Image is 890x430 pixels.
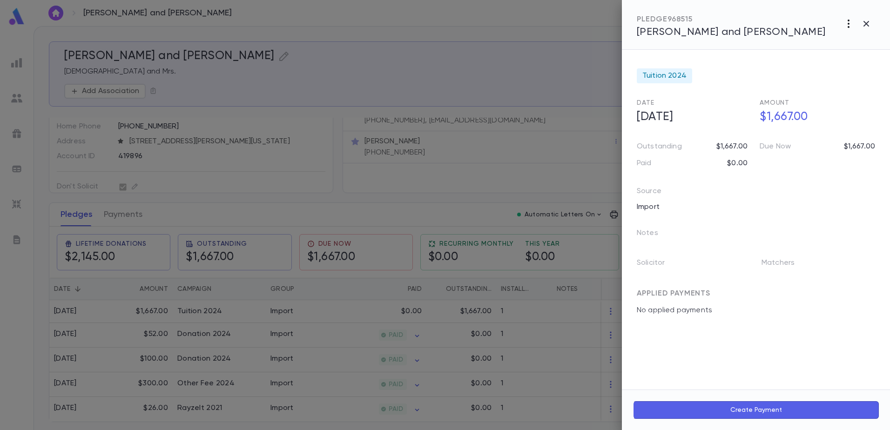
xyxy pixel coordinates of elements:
h5: $1,667.00 [754,107,875,127]
p: Due Now [760,142,791,151]
div: PLEDGE 968515 [637,15,826,24]
p: Outstanding [637,142,682,151]
div: Tuition 2024 [637,68,692,83]
span: Tuition 2024 [642,71,687,81]
p: No applied payments [637,306,875,315]
div: Import [631,200,750,215]
span: [PERSON_NAME] and [PERSON_NAME] [637,27,826,37]
p: Source [637,187,661,200]
h5: [DATE] [631,107,752,127]
p: Paid [637,159,652,168]
span: Date [637,100,654,106]
p: $1,667.00 [716,142,748,151]
p: $1,667.00 [844,142,875,151]
p: Matchers [762,255,809,274]
button: Create Payment [633,401,879,419]
p: Solicitor [637,255,680,274]
p: $0.00 [727,159,748,168]
span: APPLIED PAYMENTS [637,290,710,297]
span: Amount [760,100,789,106]
p: Notes [637,226,673,244]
